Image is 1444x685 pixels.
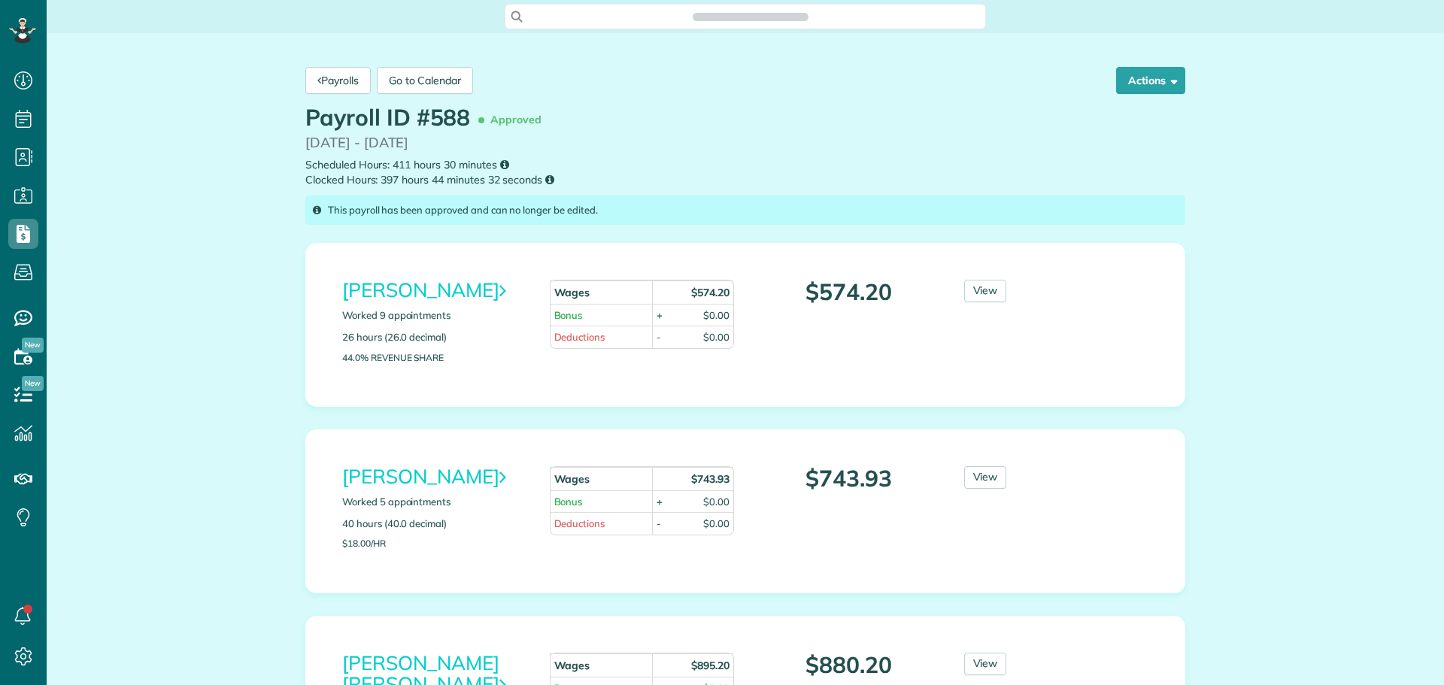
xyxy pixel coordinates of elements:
[342,353,527,362] p: 44.0% Revenue Share
[964,466,1007,489] a: View
[964,280,1007,302] a: View
[657,330,661,344] div: -
[964,653,1007,675] a: View
[305,133,1185,153] p: [DATE] - [DATE]
[342,464,505,489] a: [PERSON_NAME]
[550,490,653,513] td: Bonus
[657,517,661,531] div: -
[342,330,527,344] p: 26 hours (26.0 decimal)
[305,105,548,133] h1: Payroll ID #588
[342,495,527,509] p: Worked 5 appointments
[550,326,653,348] td: Deductions
[657,495,663,509] div: +
[550,512,653,535] td: Deductions
[305,195,1185,225] div: This payroll has been approved and can no longer be edited.
[703,330,730,344] div: $0.00
[708,9,793,24] span: Search ZenMaid…
[757,653,942,677] p: $880.20
[342,517,527,531] p: 40 hours (40.0 decimal)
[554,659,590,672] strong: Wages
[342,277,505,302] a: [PERSON_NAME]
[757,466,942,491] p: $743.93
[757,280,942,305] p: $574.20
[703,517,730,531] div: $0.00
[691,286,730,299] strong: $574.20
[342,538,527,548] p: $18.00/hr
[691,659,730,672] strong: $895.20
[703,308,730,323] div: $0.00
[554,286,590,299] strong: Wages
[22,376,44,391] span: New
[691,472,730,486] strong: $743.93
[481,107,548,133] span: Approved
[305,157,1185,188] small: Scheduled Hours: 411 hours 30 minutes Clocked Hours: 397 hours 44 minutes 32 seconds
[550,304,653,326] td: Bonus
[305,67,371,94] a: Payrolls
[342,308,527,323] p: Worked 9 appointments
[1116,67,1185,94] button: Actions
[657,308,663,323] div: +
[22,338,44,353] span: New
[554,472,590,486] strong: Wages
[377,67,473,94] a: Go to Calendar
[703,495,730,509] div: $0.00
